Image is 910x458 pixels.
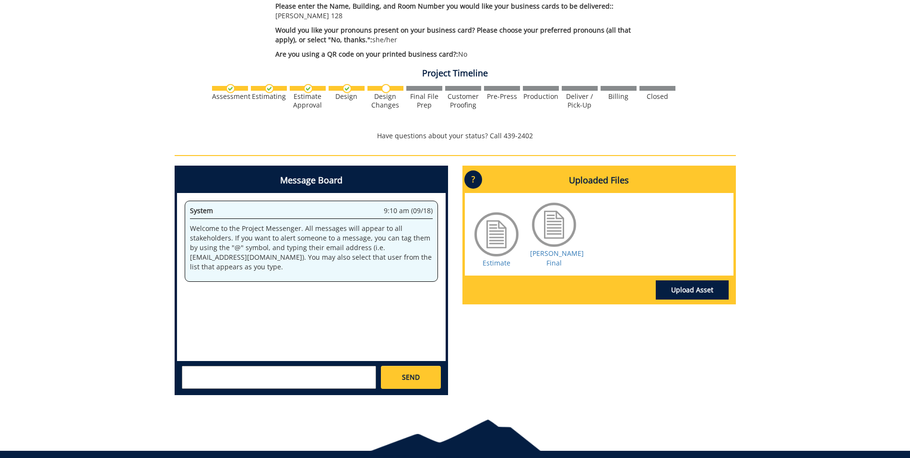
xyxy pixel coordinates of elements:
p: [PERSON_NAME] 128 [275,1,651,21]
p: Have questions about your status? Call 439-2402 [175,131,736,141]
img: no [381,84,390,93]
textarea: messageToSend [182,366,376,389]
p: No [275,49,651,59]
div: Deliver / Pick-Up [562,92,598,109]
div: Design [329,92,365,101]
div: Production [523,92,559,101]
div: Pre-Press [484,92,520,101]
span: Please enter the Name, Building, and Room Number you would like your business cards to be deliver... [275,1,614,11]
span: 9:10 am (09/18) [384,206,433,216]
span: SEND [402,373,420,382]
h4: Message Board [177,168,446,193]
a: Estimate [483,258,510,267]
a: [PERSON_NAME] Final [530,249,584,267]
p: she/her [275,25,651,45]
div: Customer Proofing [445,92,481,109]
img: checkmark [226,84,235,93]
span: Are you using a QR code on your printed business card?: [275,49,458,59]
img: checkmark [304,84,313,93]
img: checkmark [343,84,352,93]
div: Assessment [212,92,248,101]
div: Estimate Approval [290,92,326,109]
p: Welcome to the Project Messenger. All messages will appear to all stakeholders. If you want to al... [190,224,433,272]
p: ? [464,170,482,189]
h4: Uploaded Files [465,168,733,193]
div: Closed [639,92,675,101]
a: SEND [381,366,440,389]
div: Billing [601,92,637,101]
div: Estimating [251,92,287,101]
img: checkmark [265,84,274,93]
div: Final File Prep [406,92,442,109]
h4: Project Timeline [175,69,736,78]
a: Upload Asset [656,280,729,300]
div: Design Changes [367,92,403,109]
span: System [190,206,213,215]
span: Would you like your pronouns present on your business card? Please choose your preferred pronouns... [275,25,631,44]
